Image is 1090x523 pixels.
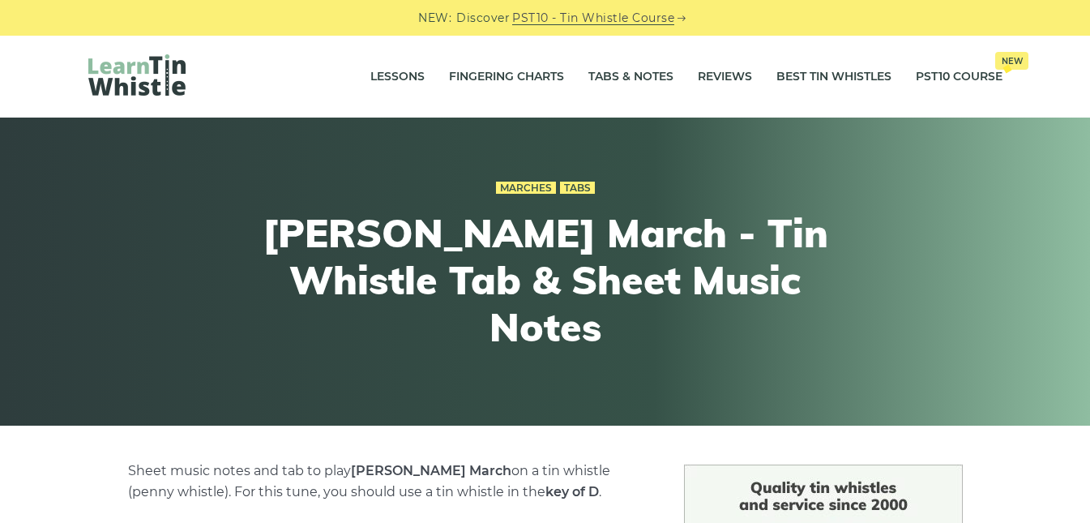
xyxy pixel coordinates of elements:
a: Lessons [370,57,425,97]
p: Sheet music notes and tab to play on a tin whistle (penny whistle). For this tune, you should use... [128,461,645,503]
strong: key of D [545,484,599,499]
span: New [995,52,1028,70]
a: Reviews [698,57,752,97]
a: Best Tin Whistles [776,57,891,97]
a: PST10 CourseNew [916,57,1002,97]
a: Marches [496,182,556,195]
a: Fingering Charts [449,57,564,97]
h1: [PERSON_NAME] March - Tin Whistle Tab & Sheet Music Notes [247,210,844,350]
strong: [PERSON_NAME] March [351,463,511,478]
a: Tabs & Notes [588,57,673,97]
a: Tabs [560,182,595,195]
img: LearnTinWhistle.com [88,54,186,96]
